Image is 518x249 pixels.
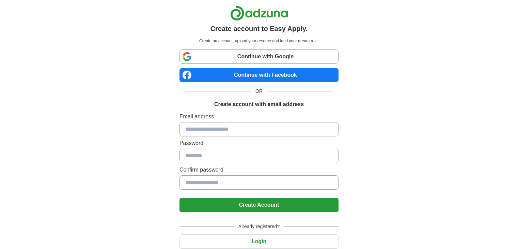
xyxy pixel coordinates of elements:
span: OR [251,88,267,95]
a: Continue with Facebook [179,68,339,82]
label: Confirm password [179,166,339,174]
label: Password [179,139,339,147]
h1: Create account to Easy Apply. [210,24,308,34]
label: Email address [179,113,339,121]
a: Continue with Google [179,49,339,64]
span: Already registered? [234,223,284,230]
a: Login [179,238,339,244]
button: Create Account [179,198,339,212]
p: Create an account, upload your resume and land your dream role. [181,38,337,44]
h1: Create account with email address [214,100,304,108]
button: Login [179,234,339,249]
img: Adzuna logo [230,5,288,21]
